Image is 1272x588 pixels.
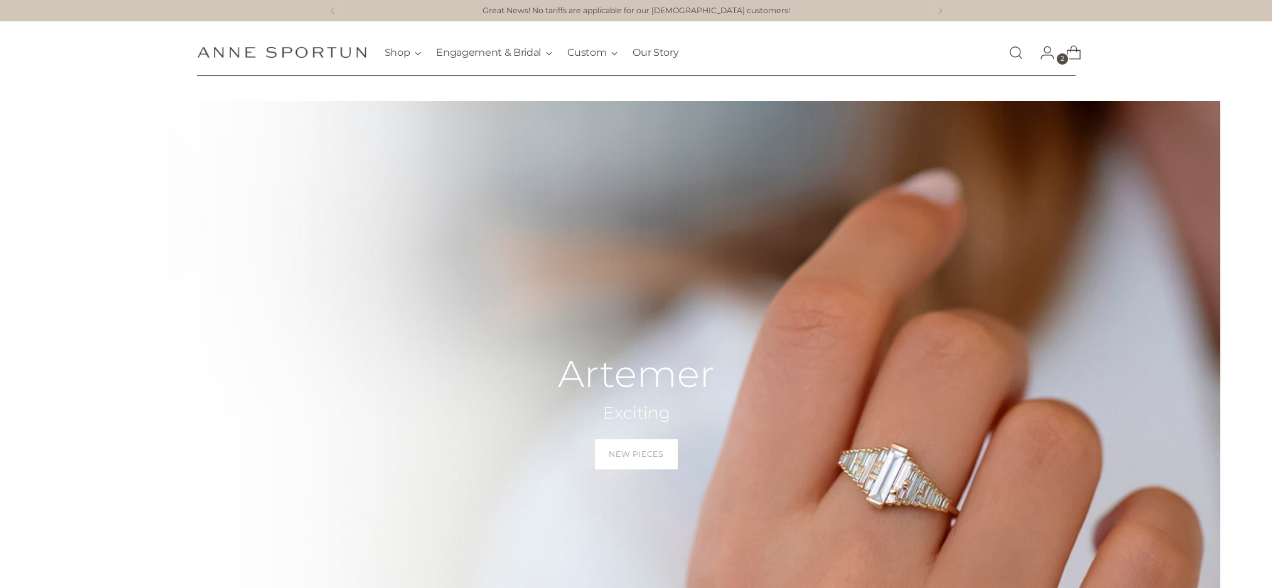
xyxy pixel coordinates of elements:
[558,353,715,395] h2: Artemer
[1057,53,1068,65] span: 2
[1003,40,1029,65] a: Open search modal
[633,39,678,67] a: Our Story
[436,39,552,67] button: Engagement & Bridal
[385,39,422,67] button: Shop
[483,5,790,17] a: Great News! No tariffs are applicable for our [DEMOGRAPHIC_DATA] customers!
[558,402,715,424] h2: Exciting
[1030,40,1055,65] a: Go to the account page
[595,439,677,469] a: New Pieces
[609,449,663,460] span: New Pieces
[1056,40,1081,65] a: Open cart modal
[197,46,366,58] a: Anne Sportun Fine Jewellery
[567,39,617,67] button: Custom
